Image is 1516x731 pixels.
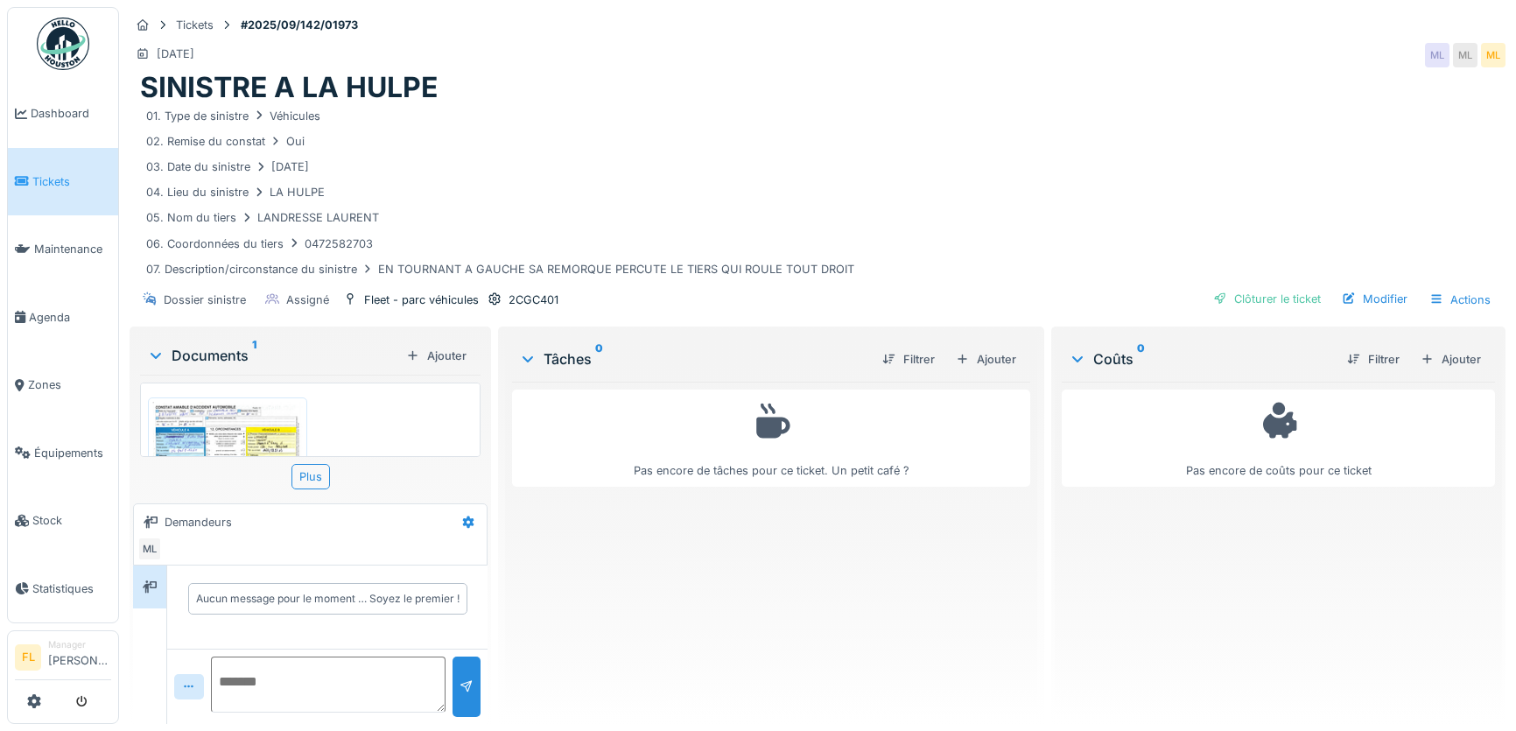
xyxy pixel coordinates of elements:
a: Stock [8,487,118,555]
a: Maintenance [8,215,118,284]
a: Dashboard [8,80,118,148]
sup: 0 [1137,348,1145,369]
div: Coûts [1069,348,1333,369]
span: Statistiques [32,580,111,597]
a: FL Manager[PERSON_NAME] [15,638,111,680]
div: ML [1425,43,1449,67]
a: Équipements [8,419,118,488]
div: ML [137,537,162,561]
div: Filtrer [875,348,942,371]
div: Ajouter [949,348,1023,371]
a: Statistiques [8,555,118,623]
div: Modifier [1335,287,1414,311]
div: 01. Type de sinistre Véhicules [146,108,320,124]
div: 2CGC401 [509,292,558,308]
span: Maintenance [34,241,111,257]
strong: #2025/09/142/01973 [234,17,365,33]
div: Tickets [176,17,214,33]
span: Zones [28,376,111,393]
div: Clôturer le ticket [1206,287,1328,311]
div: Pas encore de tâches pour ce ticket. Un petit café ? [523,397,1019,479]
div: 05. Nom du tiers LANDRESSE LAURENT [146,209,379,226]
div: 06. Coordonnées du tiers 0472582703 [146,235,373,252]
div: Filtrer [1340,348,1407,371]
div: Tâches [519,348,868,369]
div: Aucun message pour le moment … Soyez le premier ! [196,591,460,607]
div: 07. Description/circonstance du sinistre EN TOURNANT A GAUCHE SA REMORQUE PERCUTE LE TIERS QUI RO... [146,261,854,278]
div: ML [1453,43,1477,67]
span: Agenda [29,309,111,326]
a: Tickets [8,148,118,216]
div: Actions [1421,287,1498,313]
div: Documents [147,345,399,366]
div: Dossier sinistre [164,292,246,308]
div: Pas encore de coûts pour ce ticket [1073,397,1484,479]
li: [PERSON_NAME] [48,638,111,676]
span: Stock [32,512,111,529]
div: ML [1481,43,1505,67]
div: Manager [48,638,111,651]
div: Fleet - parc véhicules [364,292,479,308]
span: Dashboard [31,105,111,122]
div: Demandeurs [165,514,232,531]
div: Ajouter [1414,348,1488,371]
a: Agenda [8,284,118,352]
div: Assigné [286,292,329,308]
img: Badge_color-CXgf-gQk.svg [37,18,89,70]
div: [DATE] [157,46,194,62]
li: FL [15,644,41,671]
div: 03. Date du sinistre [DATE] [146,158,309,175]
a: Zones [8,351,118,419]
sup: 0 [595,348,603,369]
h1: SINISTRE A LA HULPE [140,71,438,104]
img: 79kyzkbvue8nsas9etdrsysjbgk8 [152,402,303,614]
span: Équipements [34,445,111,461]
div: Plus [291,464,330,489]
div: 04. Lieu du sinistre LA HULPE [146,184,325,200]
span: Tickets [32,173,111,190]
sup: 1 [252,345,256,366]
div: 02. Remise du constat Oui [146,133,305,150]
div: Ajouter [399,344,474,368]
